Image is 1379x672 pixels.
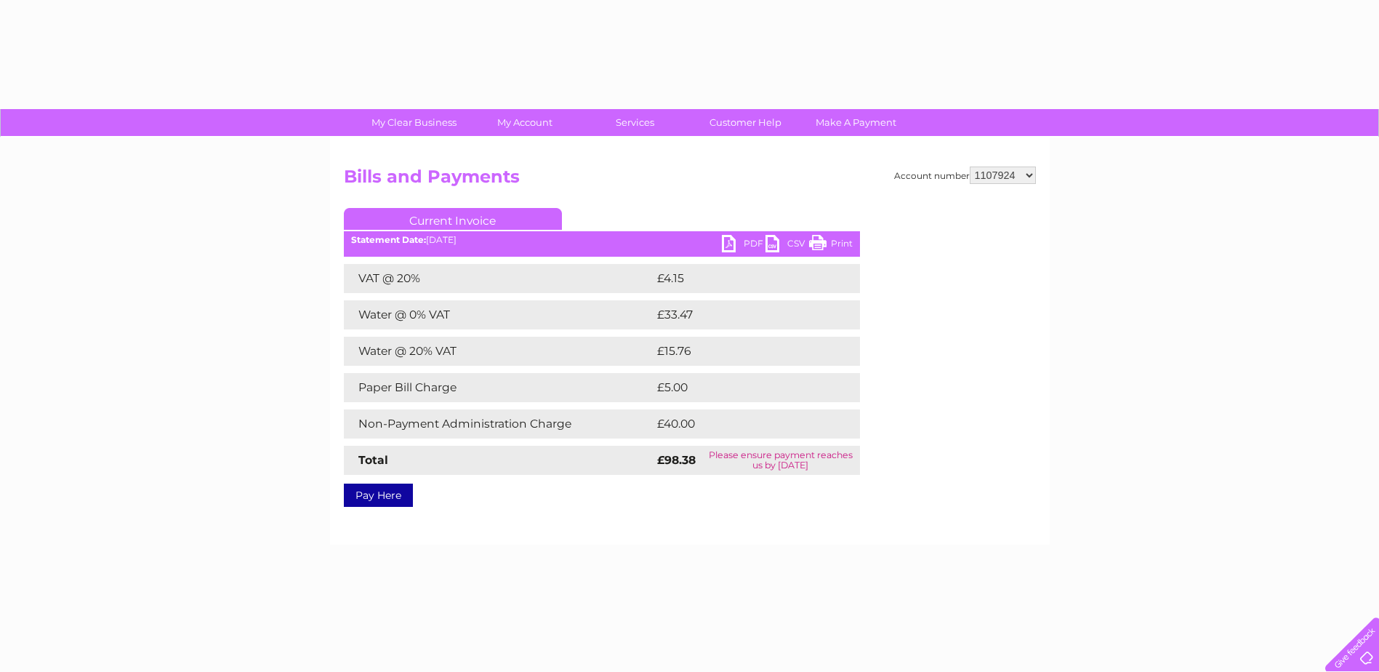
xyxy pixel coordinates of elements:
[654,264,824,293] td: £4.15
[654,300,830,329] td: £33.47
[344,337,654,366] td: Water @ 20% VAT
[722,235,765,256] a: PDF
[686,109,805,136] a: Customer Help
[344,300,654,329] td: Water @ 0% VAT
[354,109,474,136] a: My Clear Business
[657,453,696,467] strong: £98.38
[344,235,860,245] div: [DATE]
[654,409,832,439] td: £40.00
[701,446,860,475] td: Please ensure payment reaches us by [DATE]
[894,167,1036,184] div: Account number
[654,373,827,402] td: £5.00
[344,409,654,439] td: Non-Payment Administration Charge
[765,235,809,256] a: CSV
[344,264,654,293] td: VAT @ 20%
[344,373,654,402] td: Paper Bill Charge
[654,337,829,366] td: £15.76
[796,109,916,136] a: Make A Payment
[465,109,584,136] a: My Account
[351,234,426,245] b: Statement Date:
[344,208,562,230] a: Current Invoice
[344,484,413,507] a: Pay Here
[575,109,695,136] a: Services
[358,453,388,467] strong: Total
[809,235,853,256] a: Print
[344,167,1036,194] h2: Bills and Payments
